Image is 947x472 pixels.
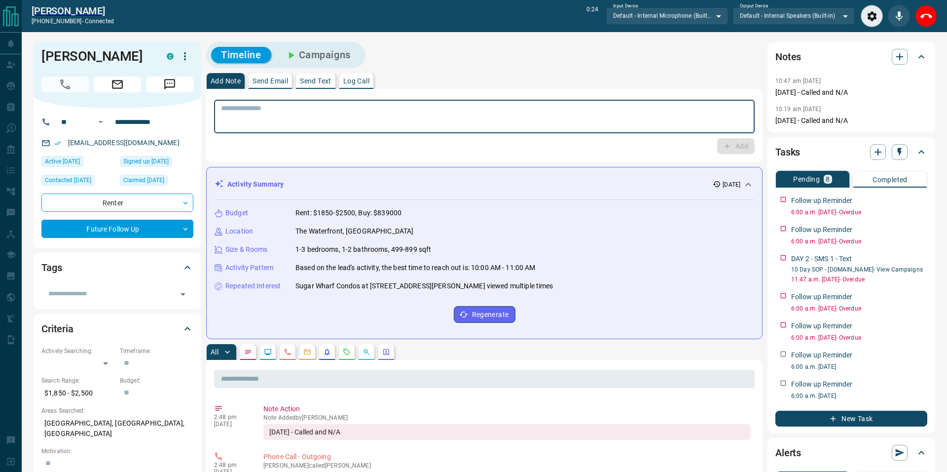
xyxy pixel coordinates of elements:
p: Motivation: [41,447,193,456]
span: Claimed [DATE] [123,175,164,185]
p: 10:47 am [DATE] [775,78,821,84]
div: Sun Oct 05 2025 [120,175,193,189]
svg: Emails [303,348,311,356]
p: Phone Call - Outgoing [263,452,751,462]
div: End Call [915,5,937,27]
p: 6:00 a.m. [DATE] - Overdue [791,304,927,313]
p: Follow up Reminder [791,321,852,331]
svg: Opportunities [363,348,370,356]
p: 2:48 pm [214,414,249,421]
p: Follow up Reminder [791,225,852,235]
a: [EMAIL_ADDRESS][DOMAIN_NAME] [68,139,180,147]
p: 6:00 a.m. [DATE] [791,392,927,400]
span: Email [94,77,141,92]
p: Follow up Reminder [791,379,852,390]
p: [PERSON_NAME] called [PERSON_NAME] [263,462,751,469]
label: Input Device [613,3,638,9]
p: DAY 2 - SMS 1 - Text [791,254,852,264]
p: Activity Summary [227,179,284,190]
div: Notes [775,45,927,69]
p: 2:48 pm [214,462,249,469]
div: Activity Summary[DATE] [215,175,754,194]
div: Tue Oct 14 2025 [41,175,115,189]
h2: [PERSON_NAME] [32,5,114,17]
span: Call [41,77,89,92]
div: Criteria [41,317,193,341]
div: Renter [41,194,193,212]
p: Send Email [253,78,288,84]
p: 6:00 a.m. [DATE] - Overdue [791,333,927,342]
h2: Tags [41,260,62,275]
h1: [PERSON_NAME] [41,48,152,64]
p: Note Added by [PERSON_NAME] [263,414,751,421]
button: Regenerate [454,306,515,323]
div: Mon Oct 06 2025 [41,156,115,170]
p: Timeframe: [120,347,193,355]
svg: Listing Alerts [323,348,331,356]
p: Completed [873,176,908,183]
p: Areas Searched: [41,406,193,415]
div: Tasks [775,140,927,164]
svg: Email Verified [54,140,61,147]
h2: Alerts [775,445,801,461]
p: Budget: [120,376,193,385]
p: Send Text [300,78,331,84]
p: All [211,349,219,355]
p: Add Note [211,78,241,84]
button: Campaigns [275,47,361,63]
p: [DATE] [214,421,249,428]
p: [PHONE_NUMBER] - [32,17,114,26]
div: Default - Internal Microphone (Built-in) [606,7,728,24]
p: 10:19 am [DATE] [775,106,821,113]
div: Audio Settings [861,5,883,27]
p: Log Call [343,78,369,84]
h2: Criteria [41,321,73,337]
div: Mute [888,5,910,27]
p: [DATE] - Called and N/A [775,87,927,98]
p: 1-3 bedrooms, 1-2 bathrooms, 499-899 sqft [295,244,431,255]
p: 6:00 a.m. [DATE] - Overdue [791,208,927,217]
h2: Tasks [775,144,800,160]
p: [DATE] - Called and N/A [775,116,927,126]
p: [DATE] [723,180,740,189]
span: Active [DATE] [45,157,80,166]
button: Open [95,116,107,128]
span: Signed up [DATE] [123,157,169,166]
span: Contacted [DATE] [45,175,91,185]
svg: Lead Browsing Activity [264,348,272,356]
p: 0:24 [586,5,598,27]
a: 10 Day SOP - [DOMAIN_NAME]- View Campaigns [791,266,923,273]
div: Tags [41,256,193,279]
p: Follow up Reminder [791,292,852,302]
svg: Calls [284,348,291,356]
div: Future Follow Up [41,220,193,238]
p: The Waterfront, [GEOGRAPHIC_DATA] [295,226,413,236]
div: [DATE] - Called and N/A [263,424,751,440]
div: Default - Internal Speakers (Built-in) [733,7,855,24]
p: Actively Searching: [41,347,115,355]
p: Follow up Reminder [791,350,852,360]
p: Rent: $1850-$2500, Buy: $839000 [295,208,401,218]
p: Follow up Reminder [791,196,852,206]
p: Budget [225,208,248,218]
p: Search Range: [41,376,115,385]
div: Alerts [775,441,927,465]
button: Open [176,287,190,301]
button: New Task [775,411,927,427]
p: 6:00 a.m. [DATE] - Overdue [791,237,927,246]
div: Sun Oct 05 2025 [120,156,193,170]
p: Based on the lead's activity, the best time to reach out is: 10:00 AM - 11:00 AM [295,263,536,273]
p: Repeated Interest [225,281,281,291]
p: [GEOGRAPHIC_DATA], [GEOGRAPHIC_DATA], [GEOGRAPHIC_DATA] [41,415,193,442]
span: Message [146,77,193,92]
label: Output Device [740,3,768,9]
p: $1,850 - $2,500 [41,385,115,401]
span: connected [85,18,114,25]
p: Note Action [263,404,751,414]
p: 8 [826,176,830,183]
p: Size & Rooms [225,244,268,255]
svg: Notes [244,348,252,356]
p: 6:00 a.m. [DATE] [791,362,927,371]
h2: Notes [775,49,801,65]
button: Timeline [211,47,271,63]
